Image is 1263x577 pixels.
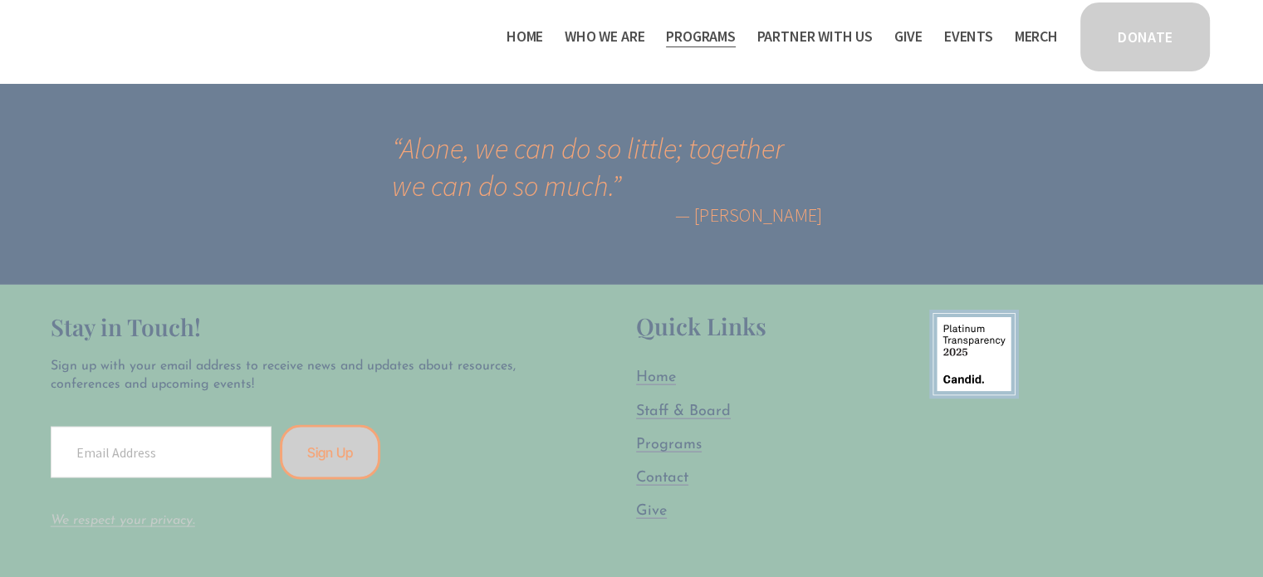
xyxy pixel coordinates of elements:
[611,167,621,203] span: ”
[636,503,667,518] span: Give
[307,443,353,460] span: Sign Up
[51,356,530,394] p: Sign up with your email address to receive news and updates about resources, conferences and upco...
[565,23,644,50] a: folder dropdown
[392,130,400,165] span: “
[280,424,380,479] button: Sign Up
[392,204,822,225] figcaption: — [PERSON_NAME]
[565,25,644,49] span: Who We Are
[636,434,702,455] a: Programs
[51,513,195,526] a: We respect your privacy.
[51,426,272,477] input: Email Address
[666,23,736,50] a: folder dropdown
[757,25,873,49] span: Partner With Us
[507,23,543,50] a: Home
[636,470,688,485] span: Contact
[636,467,688,488] a: Contact
[666,25,736,49] span: Programs
[636,310,766,340] span: Quick Links
[636,401,731,422] a: Staff & Board
[636,369,676,384] span: Home
[636,437,702,452] span: Programs
[929,309,1019,399] img: 9878580
[636,501,667,521] a: Give
[392,130,822,204] blockquote: Alone, we can do so little; together we can do so much.
[757,23,873,50] a: folder dropdown
[894,23,923,50] a: Give
[1015,23,1058,50] a: Merch
[944,23,993,50] a: Events
[636,403,731,418] span: Staff & Board
[636,367,676,388] a: Home
[51,309,530,344] h2: Stay in Touch!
